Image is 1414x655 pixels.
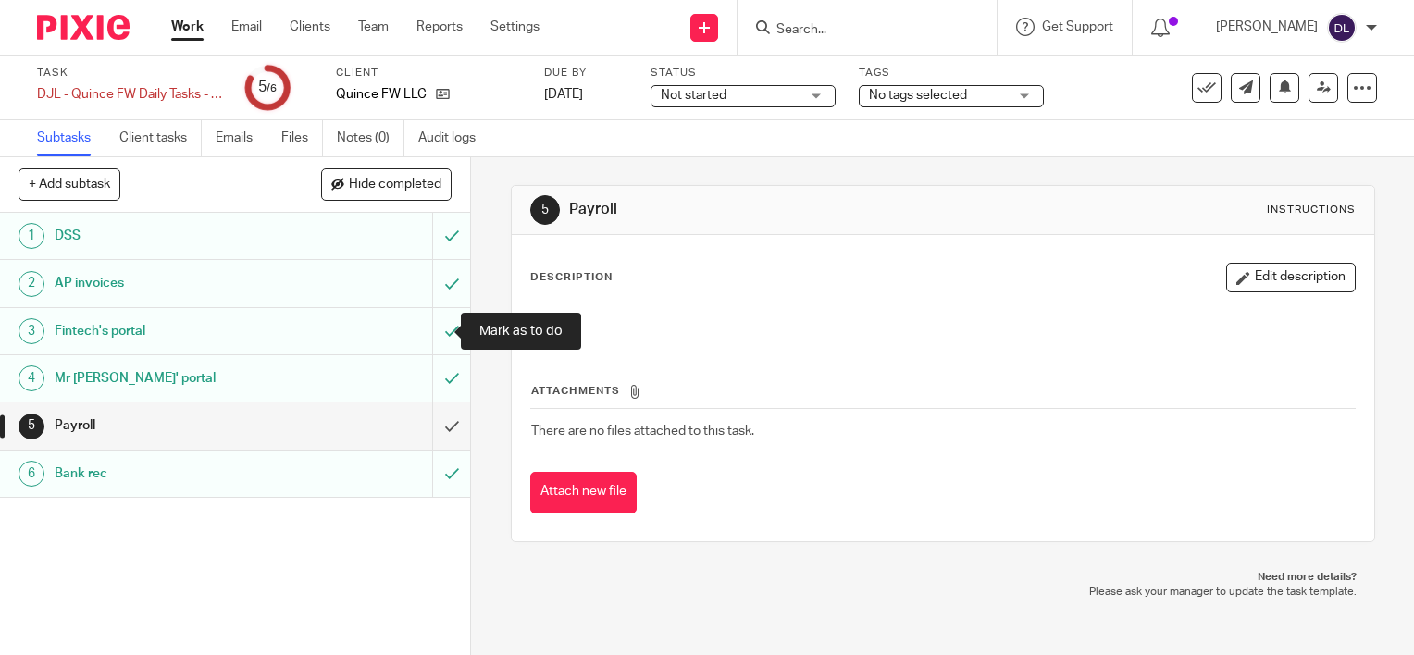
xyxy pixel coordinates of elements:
[569,200,982,219] h1: Payroll
[19,461,44,487] div: 6
[55,222,294,250] h1: DSS
[19,414,44,439] div: 5
[337,120,404,156] a: Notes (0)
[55,460,294,488] h1: Bank rec
[55,365,294,392] h1: Mr [PERSON_NAME]' portal
[859,66,1044,80] label: Tags
[19,168,120,200] button: + Add subtask
[19,271,44,297] div: 2
[490,18,540,36] a: Settings
[258,77,277,98] div: 5
[1226,263,1356,292] button: Edit description
[416,18,463,36] a: Reports
[267,83,277,93] small: /6
[231,18,262,36] a: Email
[336,66,521,80] label: Client
[651,66,836,80] label: Status
[349,178,441,192] span: Hide completed
[1267,203,1356,217] div: Instructions
[281,120,323,156] a: Files
[530,472,637,513] button: Attach new file
[55,412,294,439] h1: Payroll
[530,195,560,225] div: 5
[358,18,389,36] a: Team
[37,66,222,80] label: Task
[1042,20,1113,33] span: Get Support
[37,120,105,156] a: Subtasks
[37,15,130,40] img: Pixie
[290,18,330,36] a: Clients
[19,318,44,344] div: 3
[869,89,967,102] span: No tags selected
[544,66,627,80] label: Due by
[19,223,44,249] div: 1
[531,425,754,438] span: There are no files attached to this task.
[418,120,490,156] a: Audit logs
[37,85,222,104] div: DJL - Quince FW Daily Tasks - [DATE]
[775,22,941,39] input: Search
[171,18,204,36] a: Work
[321,168,452,200] button: Hide completed
[336,85,427,104] p: Quince FW LLC
[55,317,294,345] h1: Fintech's portal
[544,88,583,101] span: [DATE]
[530,270,613,285] p: Description
[661,89,726,102] span: Not started
[529,585,1357,599] p: Please ask your manager to update the task template.
[531,386,620,396] span: Attachments
[529,570,1357,585] p: Need more details?
[216,120,267,156] a: Emails
[1216,18,1318,36] p: [PERSON_NAME]
[55,269,294,297] h1: AP invoices
[119,120,202,156] a: Client tasks
[1327,13,1357,43] img: svg%3E
[19,365,44,391] div: 4
[37,85,222,104] div: DJL - Quince FW Daily Tasks - Wednesday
